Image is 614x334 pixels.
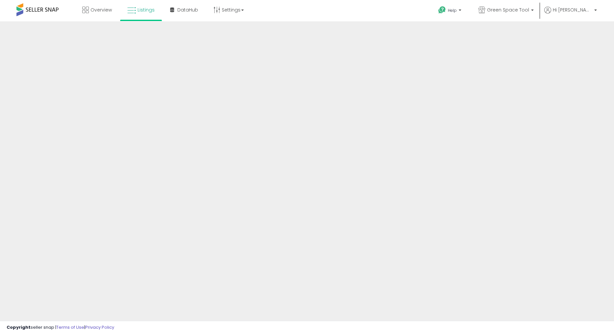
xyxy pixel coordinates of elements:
[448,8,457,13] span: Help
[433,1,468,21] a: Help
[553,7,592,13] span: Hi [PERSON_NAME]
[438,6,446,14] i: Get Help
[177,7,198,13] span: DataHub
[90,7,112,13] span: Overview
[544,7,597,21] a: Hi [PERSON_NAME]
[138,7,155,13] span: Listings
[487,7,529,13] span: Green Space Tool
